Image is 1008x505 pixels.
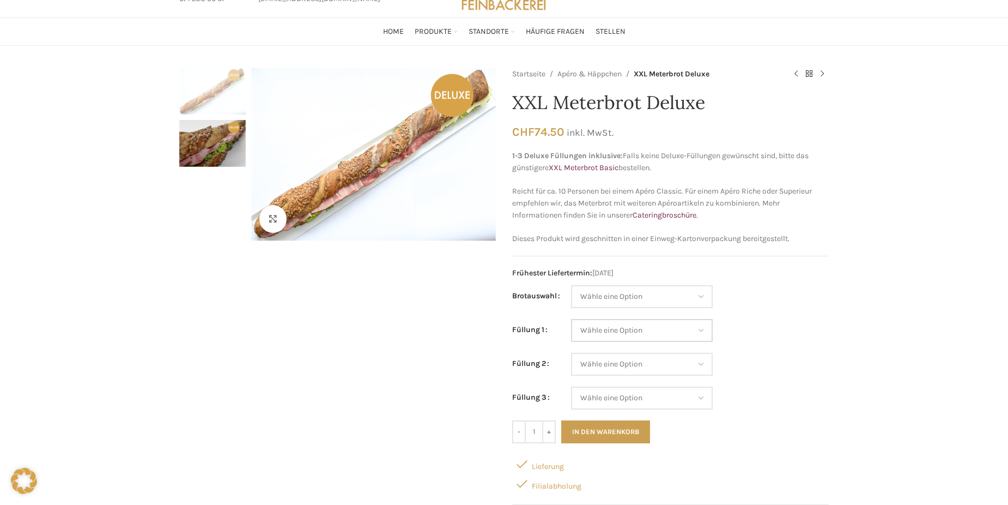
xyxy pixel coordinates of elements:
[512,268,592,278] span: Frühester Liefertermin:
[634,68,709,80] span: XXL Meterbrot Deluxe
[179,68,246,120] div: 1 / 2
[596,21,626,43] a: Stellen
[549,163,618,172] a: XXL Meterbrot Basic
[790,68,803,81] a: Previous product
[512,92,829,114] h1: XXL Meterbrot Deluxe
[816,68,829,81] a: Next product
[567,127,614,138] small: inkl. MwSt.
[179,120,246,172] div: 2 / 2
[469,21,515,43] a: Standorte
[248,68,499,241] div: 1 / 2
[512,125,535,139] span: CHF
[512,125,564,139] bdi: 74.50
[542,420,556,443] input: +
[512,420,526,443] input: -
[512,267,829,279] span: [DATE]
[174,21,834,43] div: Main navigation
[512,150,829,175] p: Falls keine Deluxe-Füllungen gewünscht sind, bitte das günstigere bestellen.
[512,324,548,336] label: Füllung 1
[383,27,404,37] span: Home
[561,420,650,443] button: In den Warenkorb
[512,185,829,222] p: Reicht für ca. 10 Personen bei einem Apéro Classic. Für einem Apéro Riche oder Superieur empfehle...
[512,68,545,80] a: Startseite
[383,21,404,43] a: Home
[596,27,626,37] span: Stellen
[415,27,452,37] span: Produkte
[512,68,779,81] nav: Breadcrumb
[512,392,550,404] label: Füllung 3
[415,21,458,43] a: Produkte
[512,358,549,370] label: Füllung 2
[526,21,585,43] a: Häufige Fragen
[512,454,829,474] div: Lieferung
[512,474,829,494] div: Filialabholung
[469,27,509,37] span: Standorte
[557,68,622,80] a: Apéro & Häppchen
[633,211,696,220] a: Cateringbroschüre
[526,420,542,443] input: Produktmenge
[512,290,560,302] label: Brotauswahl
[512,151,623,160] strong: 1-3 Deluxe Füllungen inklusive:
[526,27,585,37] span: Häufige Fragen
[512,233,829,245] p: Dieses Produkt wird geschnitten in einer Einweg-Kartonverpackung bereitgestellt.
